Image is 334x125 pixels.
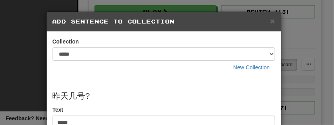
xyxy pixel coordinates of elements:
label: Text [53,106,64,114]
span: × [270,16,275,25]
label: Collection [53,38,79,45]
h5: Add Sentence to Collection [53,18,275,25]
p: 昨天几号? [53,90,275,102]
button: New Collection [228,61,275,74]
button: Close [270,17,275,25]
